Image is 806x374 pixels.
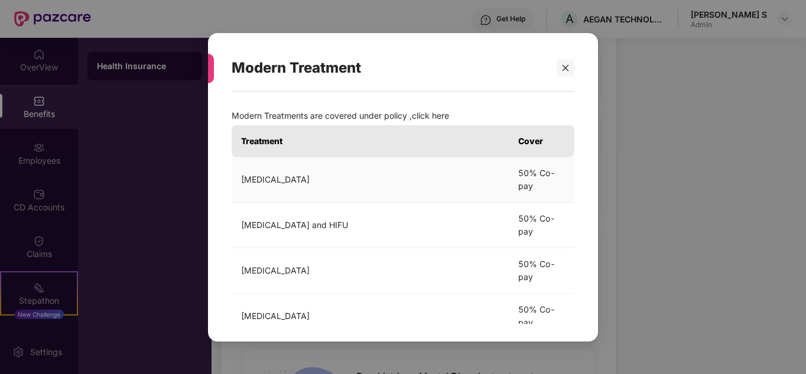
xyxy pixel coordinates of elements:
span: close [561,63,570,71]
td: 50% Co-pay [509,248,574,293]
td: [MEDICAL_DATA] and HIFU [232,202,509,248]
td: [MEDICAL_DATA] [232,157,509,202]
th: Cover [509,125,574,157]
td: 50% Co-pay [509,202,574,248]
th: Treatment [232,125,509,157]
div: Modern Treatment [232,45,546,91]
td: [MEDICAL_DATA] [232,293,509,339]
p: Modern Treatments are covered under policy ,click here [232,109,574,122]
td: 50% Co-pay [509,293,574,339]
td: 50% Co-pay [509,157,574,202]
td: [MEDICAL_DATA] [232,248,509,293]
